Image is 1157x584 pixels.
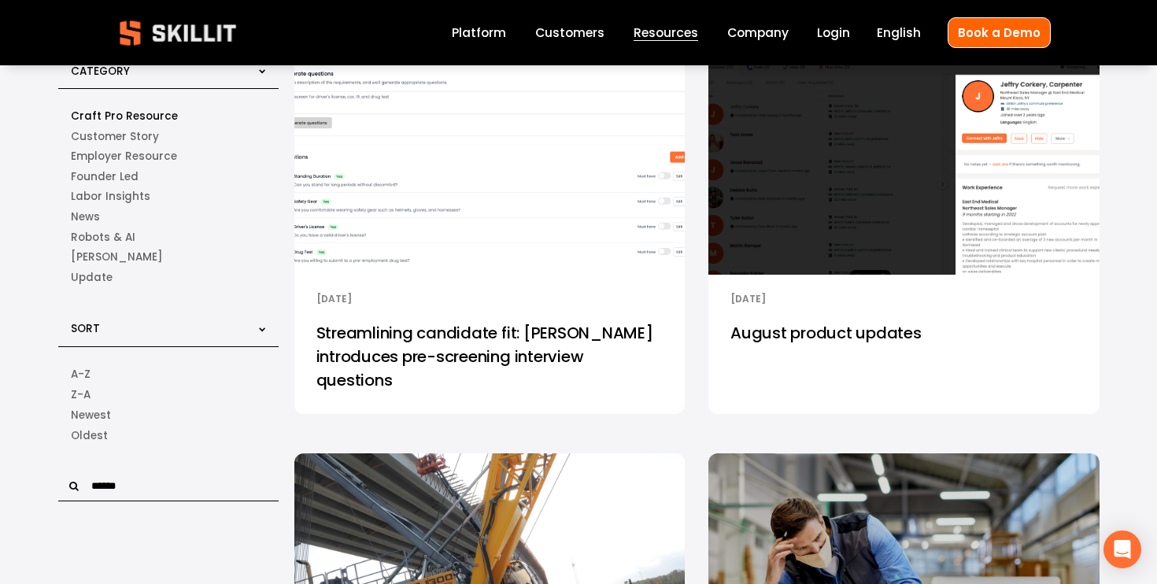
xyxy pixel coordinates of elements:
[71,247,266,268] a: Sam
[877,24,921,42] span: English
[452,22,506,43] a: Platform
[71,385,266,405] a: Alphabetical
[948,17,1051,48] a: Book a Demo
[634,24,698,42] span: Resources
[71,386,91,404] span: Z-A
[71,407,111,424] span: Newest
[71,146,266,167] a: Employer Resource
[106,9,250,57] img: Skillit
[71,187,266,207] a: Labor Insights
[71,106,266,127] a: Craft Pro Resource
[727,22,789,43] a: Company
[877,22,921,43] div: language picker
[707,54,1101,276] img: August product updates
[817,22,850,43] a: Login
[71,366,91,383] span: A-Z
[71,364,266,385] a: Alphabetical
[292,54,686,276] img: Streamlining candidate fit: Skillit introduces pre-screening interview questions
[1103,530,1141,568] div: Open Intercom Messenger
[71,405,266,426] a: Date
[294,309,686,414] a: Streamlining candidate fit: [PERSON_NAME] introduces pre-screening interview questions
[71,426,266,446] a: Date
[71,64,130,79] span: Category
[71,268,266,288] a: Update
[708,309,1100,414] a: August product updates
[535,22,604,43] a: Customers
[730,292,766,305] time: [DATE]
[71,322,100,337] span: Sort
[634,22,698,43] a: folder dropdown
[71,167,266,187] a: Founder Led
[71,207,266,227] a: News
[71,427,108,445] span: Oldest
[71,127,266,147] a: Customer Story
[316,292,352,305] time: [DATE]
[71,227,266,248] a: Robots & AI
